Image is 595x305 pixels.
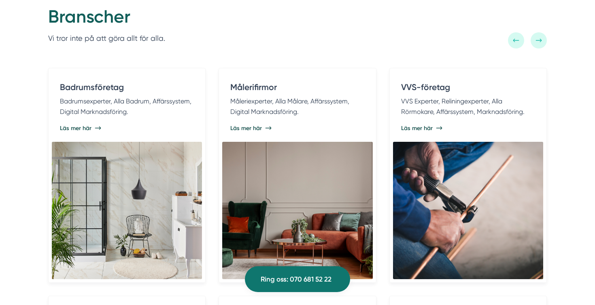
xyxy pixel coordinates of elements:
h4: Badrumsföretag [60,81,194,96]
span: Ring oss: 070 681 52 22 [261,274,331,285]
span: Läs mer här [230,124,262,132]
span: Läs mer här [60,124,91,132]
p: Vi tror inte på att göra allt för alla. [48,33,165,44]
span: Läs mer här [401,124,433,132]
a: VVS-företag VVS Experter, Reliningexperter, Alla Rörmokare, Affärssystem, Marknadsföring. Läs mer... [389,68,547,283]
h4: Målerifirmor [230,81,364,96]
img: Digital Marknadsföring till Badrumsföretag [52,142,202,279]
a: Målerifirmor Måleriexperter, Alla Målare, Affärssystem, Digital Marknadsföring. Läs mer här Digit... [219,68,376,283]
p: Måleriexperter, Alla Målare, Affärssystem, Digital Marknadsföring. [230,96,364,117]
a: Ring oss: 070 681 52 22 [245,266,350,292]
h4: VVS-företag [401,81,535,96]
a: Badrumsföretag Badrumsexperter, Alla Badrum, Affärssystem, Digital Marknadsföring. Läs mer här Di... [48,68,206,283]
p: VVS Experter, Reliningexperter, Alla Rörmokare, Affärssystem, Marknadsföring. [401,96,535,117]
p: Badrumsexperter, Alla Badrum, Affärssystem, Digital Marknadsföring. [60,96,194,117]
img: Digital Marknadsföring till VVS-företag [393,142,543,279]
h2: Branscher [48,5,165,33]
img: Digital Marknadsföring till Målerifirmor [222,142,372,279]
